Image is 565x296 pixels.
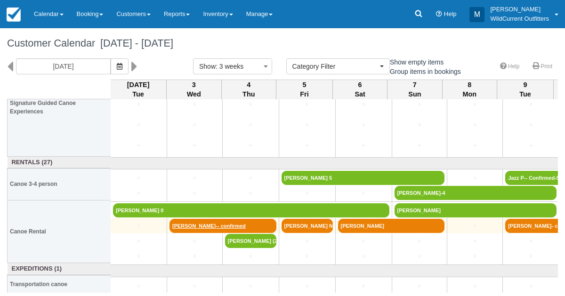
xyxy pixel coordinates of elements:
a: + [225,173,276,183]
a: + [169,188,220,198]
a: + [169,236,220,246]
a: + [395,251,445,261]
a: + [282,120,333,130]
th: 5 Fri [276,80,333,99]
a: + [450,221,500,231]
a: Expeditions (1) [10,264,109,273]
a: + [169,281,220,291]
a: + [169,141,220,151]
a: + [395,141,445,151]
span: Category Filter [292,62,378,71]
a: + [338,120,389,130]
p: WildCurrent Outfitters [490,14,549,24]
a: [PERSON_NAME] [338,219,445,233]
a: + [113,173,164,183]
a: Rentals (27) [10,158,109,167]
span: [DATE] - [DATE] [95,37,173,49]
a: + [338,236,389,246]
label: Group items in bookings [379,64,467,79]
a: + [169,173,220,183]
a: [PERSON_NAME]-- confirmed [169,219,276,233]
i: Help [436,11,442,17]
a: + [338,281,389,291]
a: + [395,99,445,109]
button: Show: 3 weeks [193,58,272,74]
a: [PERSON_NAME]-4 [395,186,557,200]
a: + [113,99,164,109]
th: 7 Sun [387,80,442,99]
a: Print [527,60,558,73]
th: 8 Mon [442,80,497,99]
a: + [169,99,220,109]
a: [PERSON_NAME] [395,203,557,217]
th: Transportation canoe [8,275,111,294]
a: + [338,251,389,261]
th: [DATE] Tue [110,80,167,99]
a: + [113,120,164,130]
a: + [225,188,276,198]
th: Join a Small Group for our Signature Guided Canoe Experiences [8,51,111,157]
a: + [395,120,445,130]
a: + [113,188,164,198]
a: + [113,221,164,231]
img: checkfront-main-nav-mini-logo.png [7,8,21,22]
span: Show empty items [379,58,451,65]
span: : 3 weeks [216,63,243,70]
span: Show [199,63,216,70]
th: 9 Tue [497,80,553,99]
a: [PERSON_NAME] (2) [225,234,276,248]
h1: Customer Calendar [7,38,558,49]
a: + [282,281,333,291]
a: [PERSON_NAME] 5 [282,171,445,185]
a: + [505,281,557,291]
a: + [113,251,164,261]
a: + [169,251,220,261]
th: 6 Sat [333,80,387,99]
a: + [505,236,557,246]
a: + [225,120,276,130]
a: + [450,141,500,151]
a: + [450,173,500,183]
a: + [338,188,389,198]
a: + [395,236,445,246]
a: + [450,236,500,246]
span: Help [444,10,457,17]
a: + [282,236,333,246]
a: + [450,251,500,261]
a: [PERSON_NAME] 0 [113,203,389,217]
a: + [169,120,220,130]
a: + [113,141,164,151]
a: + [225,141,276,151]
a: + [225,99,276,109]
a: + [505,251,557,261]
div: M [469,7,484,22]
label: Show empty items [379,55,450,69]
p: [PERSON_NAME] [490,5,549,14]
a: [PERSON_NAME] New-confir [282,219,333,233]
a: + [450,120,500,130]
th: 3 Wed [167,80,221,99]
a: + [113,281,164,291]
th: Canoe Rental [8,200,111,263]
a: + [282,251,333,261]
th: Canoe 3-4 person [8,168,111,200]
a: + [338,99,389,109]
a: + [225,281,276,291]
a: + [505,141,557,151]
a: Help [494,60,525,73]
a: + [450,281,500,291]
a: + [282,188,333,198]
a: + [338,141,389,151]
a: + [505,120,557,130]
a: + [450,99,500,109]
button: Category Filter [286,58,390,74]
a: + [505,99,557,109]
th: 4 Thu [221,80,276,99]
span: Group items in bookings [379,68,468,74]
a: + [225,251,276,261]
a: + [282,99,333,109]
a: + [395,281,445,291]
a: + [113,236,164,246]
a: + [282,141,333,151]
